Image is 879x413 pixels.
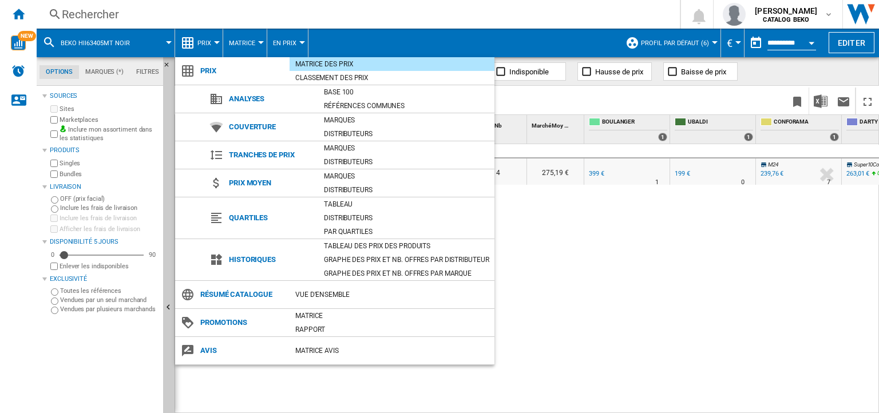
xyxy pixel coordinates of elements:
div: Tableau [318,198,494,210]
span: Quartiles [223,210,318,226]
div: Distributeurs [318,128,494,140]
div: Matrice AVIS [290,345,494,356]
div: Matrice [290,310,494,321]
span: Prix [195,63,290,79]
span: Avis [195,343,290,359]
div: Marques [318,170,494,182]
span: Résumé catalogue [195,287,290,303]
div: Marques [318,114,494,126]
div: Classement des prix [290,72,494,84]
div: Marques [318,142,494,154]
span: Tranches de prix [223,147,318,163]
span: Historiques [223,252,318,268]
div: Graphe des prix et nb. offres par marque [318,268,494,279]
span: Analyses [223,91,318,107]
div: Vue d'ensemble [290,289,494,300]
div: Graphe des prix et nb. offres par distributeur [318,254,494,265]
div: Distributeurs [318,184,494,196]
div: Références communes [318,100,494,112]
div: Matrice des prix [290,58,494,70]
div: Tableau des prix des produits [318,240,494,252]
div: Distributeurs [318,212,494,224]
span: Promotions [195,315,290,331]
div: Par quartiles [318,226,494,237]
div: Distributeurs [318,156,494,168]
span: Couverture [223,119,318,135]
div: Base 100 [318,86,494,98]
div: Rapport [290,324,494,335]
span: Prix moyen [223,175,318,191]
